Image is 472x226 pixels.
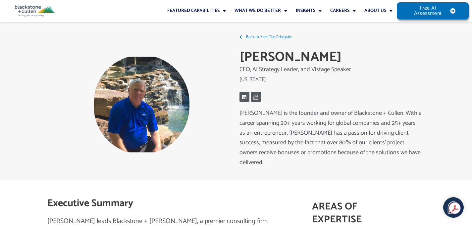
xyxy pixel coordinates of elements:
[239,49,422,66] h2: [PERSON_NAME]
[94,55,189,154] img: Lee Blackstone
[244,32,292,42] span: Back to Meet The Principals
[410,6,446,16] span: Free AI Assessment
[312,200,405,226] h2: AREAS OF EXPERTISE
[397,2,469,20] a: Free AI Assessment
[444,198,463,217] img: users%2F5SSOSaKfQqXq3cFEnIZRYMEs4ra2%2Fmedia%2Fimages%2F-Bulle%20blanche%20sans%20fond%20%2B%20ma...
[239,32,422,42] a: Back to Meet The Principals
[239,75,266,84] span: [US_STATE]
[239,109,422,167] p: [PERSON_NAME] is the founder and owner of Blackstone + Cullen. With a career spanning 20+ years w...
[47,197,292,210] h2: Executive Summary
